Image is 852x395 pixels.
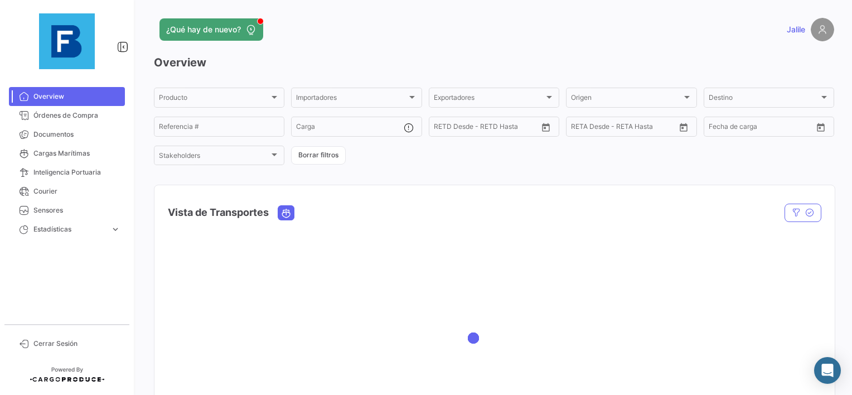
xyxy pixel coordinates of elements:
[737,124,786,132] input: Hasta
[571,95,681,103] span: Origen
[538,119,554,136] button: Open calendar
[296,95,406,103] span: Importadores
[159,95,269,103] span: Producto
[278,206,294,220] button: Ocean
[709,124,729,132] input: Desde
[159,153,269,161] span: Stakeholders
[571,124,591,132] input: Desde
[812,119,829,136] button: Open calendar
[814,357,841,384] div: Abrir Intercom Messenger
[33,224,106,234] span: Estadísticas
[154,55,834,70] h3: Overview
[33,167,120,177] span: Inteligencia Portuaria
[9,125,125,144] a: Documentos
[9,182,125,201] a: Courier
[787,24,805,35] span: Jalile
[168,205,269,220] h4: Vista de Transportes
[39,13,95,69] img: 12429640-9da8-4fa2-92c4-ea5716e443d2.jpg
[33,91,120,102] span: Overview
[811,18,834,41] img: placeholder-user.png
[599,124,648,132] input: Hasta
[9,87,125,106] a: Overview
[434,95,544,103] span: Exportadores
[9,144,125,163] a: Cargas Marítimas
[709,95,819,103] span: Destino
[159,18,263,41] button: ¿Qué hay de nuevo?
[33,129,120,139] span: Documentos
[166,24,241,35] span: ¿Qué hay de nuevo?
[33,339,120,349] span: Cerrar Sesión
[434,124,454,132] input: Desde
[33,110,120,121] span: Órdenes de Compra
[9,201,125,220] a: Sensores
[33,186,120,196] span: Courier
[291,146,346,165] button: Borrar filtros
[675,119,692,136] button: Open calendar
[33,205,120,215] span: Sensores
[9,163,125,182] a: Inteligencia Portuaria
[110,224,120,234] span: expand_more
[33,148,120,158] span: Cargas Marítimas
[462,124,511,132] input: Hasta
[9,106,125,125] a: Órdenes de Compra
